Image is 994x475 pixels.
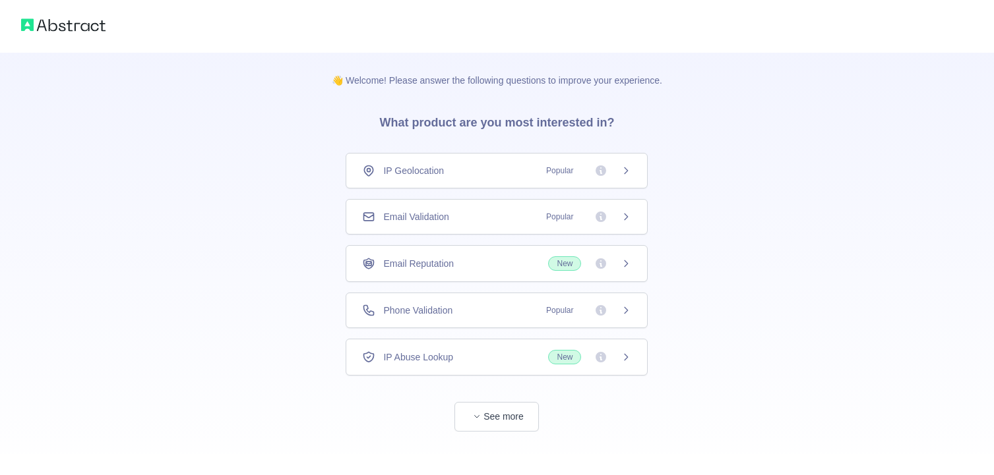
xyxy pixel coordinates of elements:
span: Popular [538,304,581,317]
span: Email Reputation [383,257,454,270]
button: See more [454,402,539,432]
span: Popular [538,164,581,177]
p: 👋 Welcome! Please answer the following questions to improve your experience. [311,53,683,87]
span: Popular [538,210,581,223]
span: New [548,350,581,364]
img: Abstract logo [21,16,106,34]
h3: What product are you most interested in? [358,87,635,153]
span: Email Validation [383,210,449,223]
span: IP Geolocation [383,164,444,177]
span: Phone Validation [383,304,452,317]
span: IP Abuse Lookup [383,350,453,364]
span: New [548,256,581,271]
